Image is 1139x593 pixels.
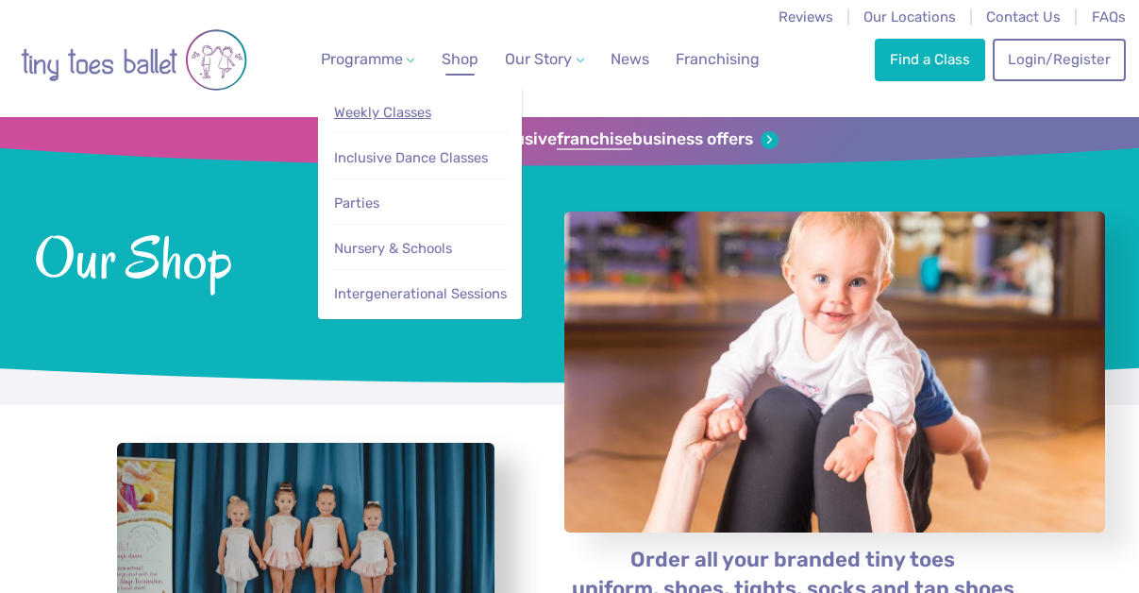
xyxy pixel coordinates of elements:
span: Programme [321,50,403,68]
a: Sign up for our exclusivefranchisebusiness offers [360,129,779,150]
a: Parties [332,186,508,221]
a: Intergenerational Sessions [332,277,508,312]
span: Weekly Classes [334,104,431,121]
a: Inclusive Dance Classes [332,141,508,176]
a: Weekly Classes [332,95,508,130]
span: News [611,50,649,68]
img: tiny toes ballet [21,12,247,108]
a: Login/Register [993,39,1125,80]
span: Inclusive Dance Classes [334,149,488,166]
a: Contact Us [986,8,1061,25]
span: Our Shop [34,220,516,290]
a: News [603,41,657,78]
span: Nursery & Schools [334,240,452,257]
a: Find a Class [875,39,984,80]
span: Our Story [505,50,572,68]
a: Shop [434,41,486,78]
strong: franchise [557,129,632,150]
span: Shop [442,50,478,68]
a: FAQs [1092,8,1126,25]
a: Nursery & Schools [332,231,508,266]
a: Our Locations [863,8,956,25]
span: Parties [334,195,379,212]
a: Reviews [779,8,833,25]
a: Programme [312,41,422,78]
a: Our Story [497,41,592,78]
span: Intergenerational Sessions [334,285,507,302]
span: Franchising [676,50,760,68]
a: Franchising [668,41,767,78]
